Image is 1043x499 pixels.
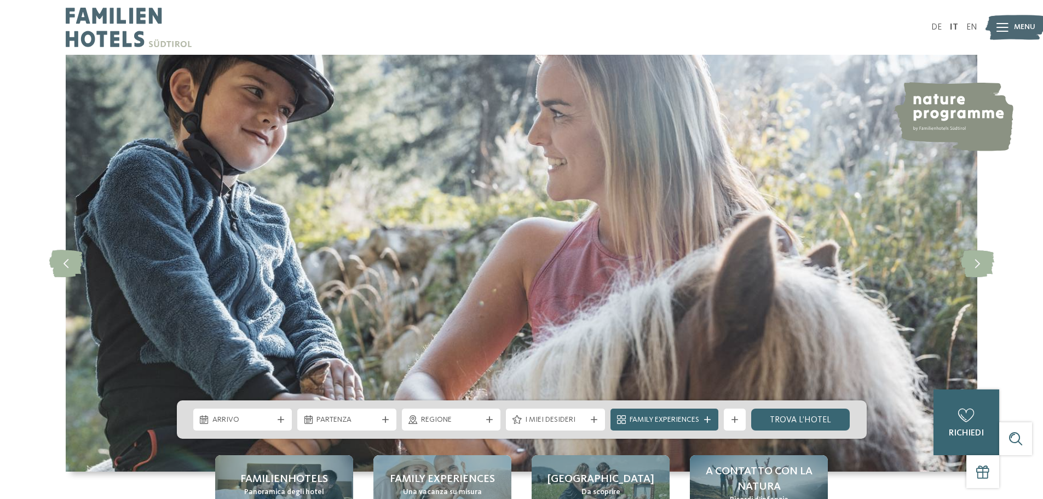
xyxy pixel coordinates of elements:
span: Regione [421,415,482,426]
span: Familienhotels [240,472,328,487]
a: trova l’hotel [751,409,850,431]
img: Family hotel Alto Adige: the happy family places! [66,55,977,472]
span: Family experiences [390,472,495,487]
span: Panoramica degli hotel [244,487,324,498]
span: A contatto con la natura [701,464,817,495]
span: Family Experiences [630,415,699,426]
img: nature programme by Familienhotels Südtirol [893,82,1013,151]
span: [GEOGRAPHIC_DATA] [548,472,654,487]
span: Una vacanza su misura [403,487,482,498]
a: IT [950,23,958,32]
span: Menu [1014,22,1035,33]
a: DE [931,23,942,32]
span: Da scoprire [581,487,620,498]
span: richiedi [949,429,984,438]
span: Arrivo [212,415,273,426]
span: Partenza [316,415,377,426]
a: EN [966,23,977,32]
a: richiedi [933,389,999,455]
span: I miei desideri [525,415,586,426]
